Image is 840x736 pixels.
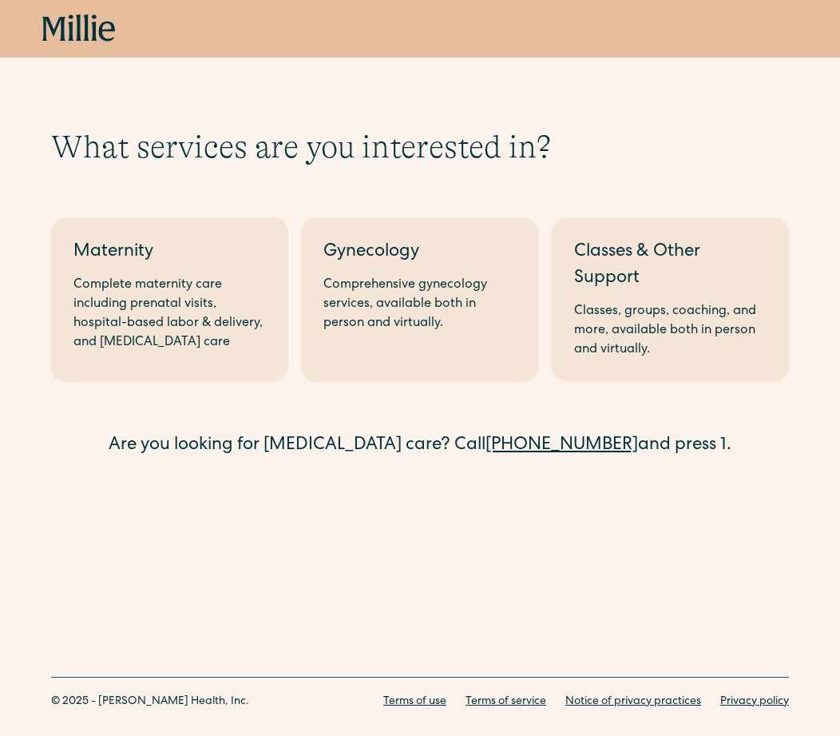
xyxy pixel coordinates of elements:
[51,128,789,166] h1: What services are you interested in?
[301,217,538,382] a: GynecologyComprehensive gynecology services, available both in person and virtually.
[466,694,546,710] a: Terms of service
[73,276,266,352] div: Complete maternity care including prenatal visits, hospital-based labor & delivery, and [MEDICAL_...
[51,694,249,710] div: © 2025 - [PERSON_NAME] Health, Inc.
[73,240,266,266] div: Maternity
[565,694,701,710] a: Notice of privacy practices
[552,217,789,382] a: Classes & Other SupportClasses, groups, coaching, and more, available both in person and virtually.
[51,217,288,382] a: MaternityComplete maternity care including prenatal visits, hospital-based labor & delivery, and ...
[51,433,789,460] div: Are you looking for [MEDICAL_DATA] care? Call and press 1.
[485,437,638,455] a: [PHONE_NUMBER]
[323,240,516,266] div: Gynecology
[574,240,767,292] div: Classes & Other Support
[720,694,789,710] a: Privacy policy
[574,302,767,360] div: Classes, groups, coaching, and more, available both in person and virtually.
[383,694,446,710] a: Terms of use
[323,276,516,333] div: Comprehensive gynecology services, available both in person and virtually.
